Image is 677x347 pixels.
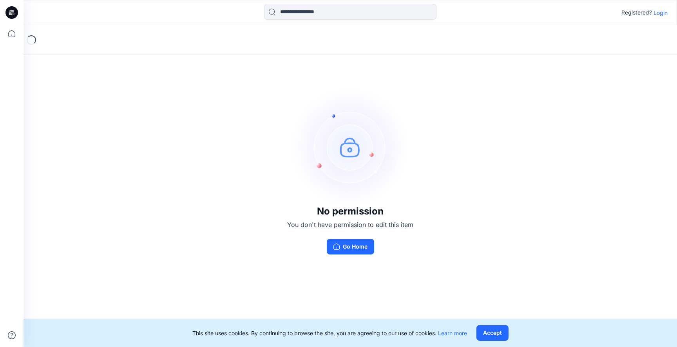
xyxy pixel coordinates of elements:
p: This site uses cookies. By continuing to browse the site, you are agreeing to our use of cookies. [192,329,467,337]
p: Login [653,9,668,17]
p: Registered? [621,8,652,17]
p: You don't have permission to edit this item [287,220,413,229]
a: Learn more [438,330,467,336]
button: Accept [476,325,509,341]
button: Go Home [327,239,374,254]
img: no-perm.svg [291,88,409,206]
h3: No permission [287,206,413,217]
